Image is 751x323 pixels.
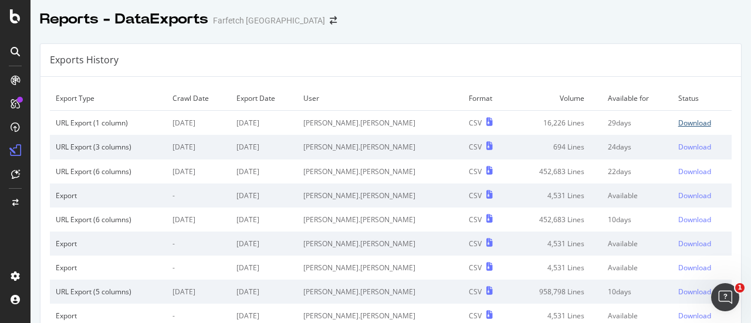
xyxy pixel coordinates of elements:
[213,15,325,26] div: Farfetch [GEOGRAPHIC_DATA]
[231,208,298,232] td: [DATE]
[469,166,482,176] div: CSV
[678,118,711,128] div: Download
[602,86,672,111] td: Available for
[167,86,231,111] td: Crawl Date
[510,208,602,232] td: 452,683 Lines
[297,86,462,111] td: User
[297,208,462,232] td: [PERSON_NAME].[PERSON_NAME]
[297,280,462,304] td: [PERSON_NAME].[PERSON_NAME]
[40,9,208,29] div: Reports - DataExports
[510,159,602,183] td: 452,683 Lines
[231,280,298,304] td: [DATE]
[167,232,231,256] td: -
[602,111,672,135] td: 29 days
[56,191,161,200] div: Export
[330,16,337,25] div: arrow-right-arrow-left
[678,191,726,200] a: Download
[167,135,231,159] td: [DATE]
[297,159,462,183] td: [PERSON_NAME].[PERSON_NAME]
[678,142,711,152] div: Download
[297,135,462,159] td: [PERSON_NAME].[PERSON_NAME]
[56,263,161,273] div: Export
[167,280,231,304] td: [DATE]
[469,263,482,273] div: CSV
[167,256,231,280] td: -
[602,135,672,159] td: 24 days
[469,239,482,249] div: CSV
[297,256,462,280] td: [PERSON_NAME].[PERSON_NAME]
[56,287,161,297] div: URL Export (5 columns)
[231,183,298,208] td: [DATE]
[510,135,602,159] td: 694 Lines
[231,256,298,280] td: [DATE]
[510,111,602,135] td: 16,226 Lines
[469,215,482,225] div: CSV
[711,283,739,311] iframe: Intercom live chat
[602,280,672,304] td: 10 days
[50,86,167,111] td: Export Type
[602,208,672,232] td: 10 days
[608,311,667,321] div: Available
[510,256,602,280] td: 4,531 Lines
[678,215,726,225] a: Download
[678,166,711,176] div: Download
[469,287,482,297] div: CSV
[297,232,462,256] td: [PERSON_NAME].[PERSON_NAME]
[602,159,672,183] td: 22 days
[678,142,726,152] a: Download
[678,118,726,128] a: Download
[608,263,667,273] div: Available
[231,86,298,111] td: Export Date
[231,111,298,135] td: [DATE]
[231,232,298,256] td: [DATE]
[297,183,462,208] td: [PERSON_NAME].[PERSON_NAME]
[678,215,711,225] div: Download
[672,86,732,111] td: Status
[678,287,726,297] a: Download
[678,263,711,273] div: Download
[469,311,482,321] div: CSV
[510,86,602,111] td: Volume
[678,239,711,249] div: Download
[167,111,231,135] td: [DATE]
[56,142,161,152] div: URL Export (3 columns)
[608,191,667,200] div: Available
[56,215,161,225] div: URL Export (6 columns)
[678,263,726,273] a: Download
[678,239,726,249] a: Download
[678,166,726,176] a: Download
[50,53,119,67] div: Exports History
[56,311,161,321] div: Export
[56,239,161,249] div: Export
[167,183,231,208] td: -
[463,86,510,111] td: Format
[167,208,231,232] td: [DATE]
[56,118,161,128] div: URL Export (1 column)
[510,232,602,256] td: 4,531 Lines
[56,166,161,176] div: URL Export (6 columns)
[608,239,667,249] div: Available
[469,118,482,128] div: CSV
[167,159,231,183] td: [DATE]
[510,280,602,304] td: 958,798 Lines
[297,111,462,135] td: [PERSON_NAME].[PERSON_NAME]
[510,183,602,208] td: 4,531 Lines
[678,311,726,321] a: Download
[735,283,745,293] span: 1
[678,311,711,321] div: Download
[231,159,298,183] td: [DATE]
[678,191,711,200] div: Download
[469,142,482,152] div: CSV
[678,287,711,297] div: Download
[469,191,482,200] div: CSV
[231,135,298,159] td: [DATE]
